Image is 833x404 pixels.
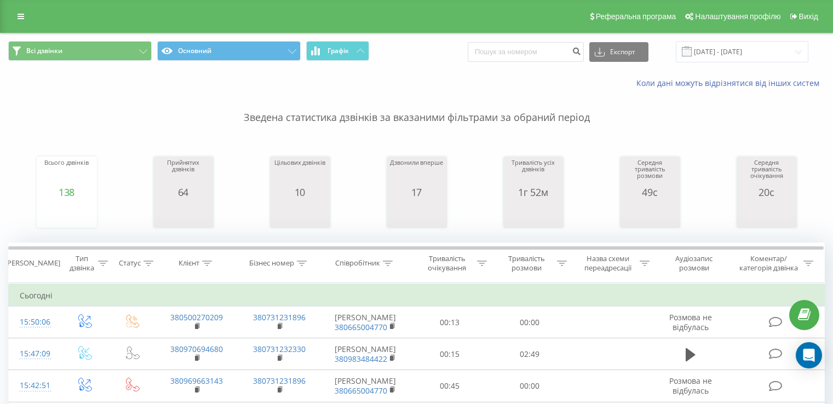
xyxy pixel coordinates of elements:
a: 380665004770 [335,322,387,332]
div: Аудіозапис розмови [662,254,726,273]
td: 00:13 [410,307,490,338]
div: Тривалість усіх дзвінків [506,159,561,187]
td: [PERSON_NAME] [321,370,410,402]
div: [PERSON_NAME] [5,259,60,268]
a: Коли дані можуть відрізнятися вiд інших систем [636,78,825,88]
td: 00:15 [410,338,490,370]
a: 380500270209 [170,312,223,322]
a: 380731231896 [253,312,306,322]
button: Графік [306,41,369,61]
div: 15:42:51 [20,375,49,396]
div: 64 [156,187,211,198]
a: 380665004770 [335,385,387,396]
td: 00:00 [490,307,569,338]
div: 1г 52м [506,187,561,198]
div: Клієнт [179,259,199,268]
div: Бізнес номер [249,259,294,268]
div: Співробітник [335,259,380,268]
button: Всі дзвінки [8,41,152,61]
p: Зведена статистика дзвінків за вказаними фільтрами за обраний період [8,89,825,125]
div: Тривалість розмови [499,254,554,273]
div: Дзвонили вперше [390,159,443,187]
div: 10 [274,187,325,198]
span: Розмова не відбулась [669,376,712,396]
div: Всього дзвінків [44,159,88,187]
span: Всі дзвінки [26,47,62,55]
a: 380731231896 [253,376,306,386]
td: 00:00 [490,370,569,402]
button: Основний [157,41,301,61]
div: Тип дзвінка [69,254,95,273]
div: Тривалість очікування [420,254,475,273]
a: 380969663143 [170,376,223,386]
span: Налаштування профілю [695,12,780,21]
span: Реферальна програма [596,12,676,21]
div: Середня тривалість очікування [739,159,794,187]
a: 380983484422 [335,354,387,364]
button: Експорт [589,42,648,62]
div: 49с [623,187,677,198]
a: 380731232330 [253,344,306,354]
div: 20с [739,187,794,198]
td: 02:49 [490,338,569,370]
span: Графік [328,47,349,55]
div: Прийнятих дзвінків [156,159,211,187]
div: 15:47:09 [20,343,49,365]
input: Пошук за номером [468,42,584,62]
div: 15:50:06 [20,311,49,333]
div: 138 [44,187,88,198]
div: Коментар/категорія дзвінка [737,254,801,273]
td: Сьогодні [9,285,825,307]
td: [PERSON_NAME] [321,338,410,370]
div: Цільових дзвінків [274,159,325,187]
span: Вихід [799,12,818,21]
div: Open Intercom Messenger [796,342,822,368]
div: Назва схеми переадресації [579,254,637,273]
span: Розмова не відбулась [669,312,712,332]
td: [PERSON_NAME] [321,307,410,338]
div: 17 [390,187,443,198]
div: Середня тривалість розмови [623,159,677,187]
td: 00:45 [410,370,490,402]
div: Статус [119,259,141,268]
a: 380970694680 [170,344,223,354]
